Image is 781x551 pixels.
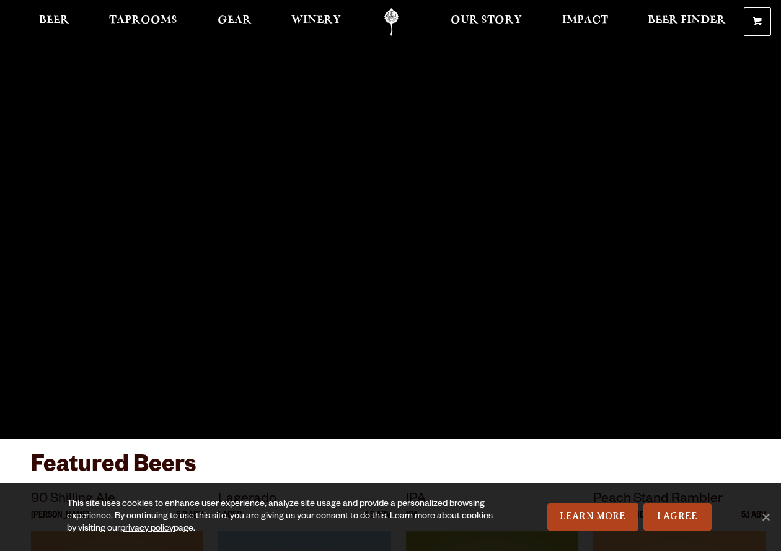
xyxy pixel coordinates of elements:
[368,8,415,36] a: Odell Home
[547,503,638,531] a: Learn More
[31,451,750,489] h3: Featured Beers
[109,15,177,25] span: Taprooms
[640,8,734,36] a: Beer Finder
[67,498,498,536] div: This site uses cookies to enhance user experience, analyze site usage and provide a personalized ...
[443,8,530,36] a: Our Story
[554,8,616,36] a: Impact
[39,15,69,25] span: Beer
[101,8,185,36] a: Taprooms
[759,511,772,523] span: No
[291,15,341,25] span: Winery
[283,8,349,36] a: Winery
[451,15,522,25] span: Our Story
[562,15,608,25] span: Impact
[218,15,252,25] span: Gear
[648,15,726,25] span: Beer Finder
[31,8,77,36] a: Beer
[643,503,712,531] a: I Agree
[120,524,174,534] a: privacy policy
[210,8,260,36] a: Gear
